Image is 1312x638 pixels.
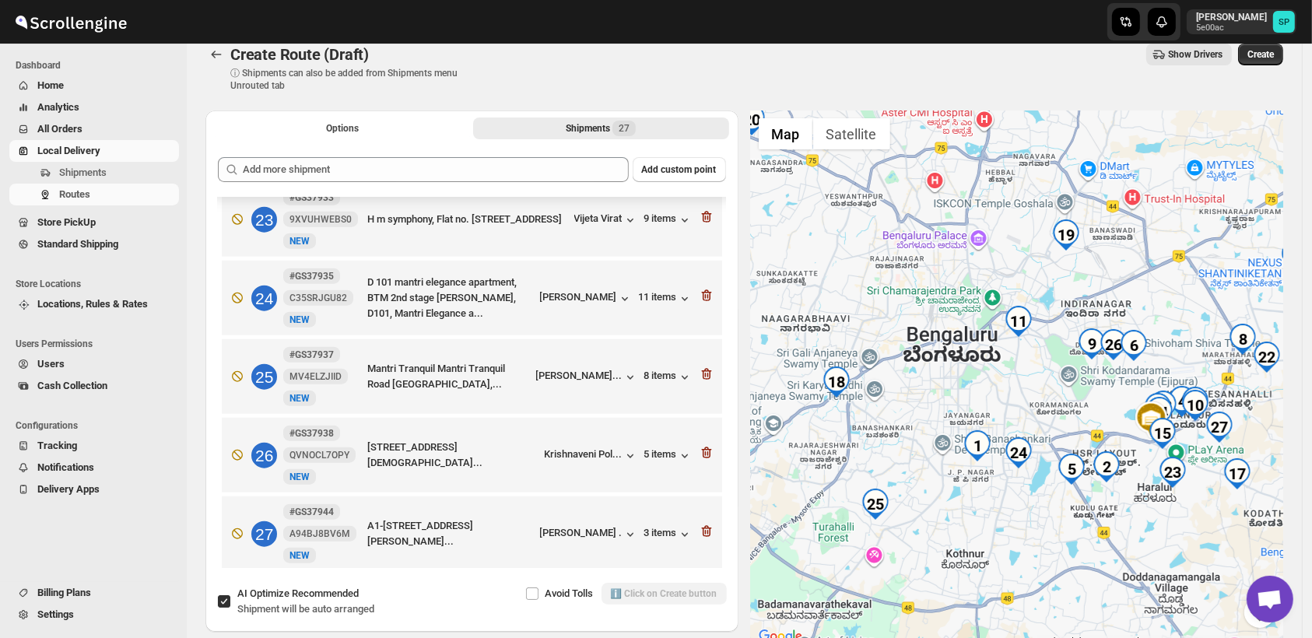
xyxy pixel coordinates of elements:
[289,271,334,282] b: #GS37935
[37,238,118,250] span: Standard Shipping
[1091,451,1122,482] div: 2
[1166,386,1198,417] div: 4
[1180,390,1211,421] div: 10
[237,603,374,615] span: Shipment will be auto arranged
[16,59,179,72] span: Dashboard
[813,118,890,149] button: Show satellite imagery
[566,121,636,136] div: Shipments
[230,67,475,92] p: ⓘ Shipments can also be added from Shipments menu Unrouted tab
[639,291,693,307] button: 11 items
[759,118,813,149] button: Show street map
[644,448,693,464] button: 5 items
[251,364,277,390] div: 25
[9,353,179,375] button: Users
[1279,240,1310,272] div: 12
[9,582,179,604] button: Billing Plans
[289,236,310,247] span: NEW
[237,587,359,599] span: AI Optimize
[37,101,79,113] span: Analytics
[1148,391,1179,422] div: 13
[9,375,179,397] button: Cash Collection
[251,521,277,547] div: 27
[1180,387,1211,418] div: 7
[736,104,767,135] div: 20
[243,157,629,182] input: Add more shipment
[16,278,179,290] span: Store Locations
[644,370,693,385] button: 8 items
[1118,330,1149,361] div: 6
[292,587,359,599] span: Recommended
[1142,393,1173,424] div: 3
[289,428,334,439] b: #GS37938
[1157,457,1188,488] div: 23
[59,188,90,200] span: Routes
[326,122,359,135] span: Options
[1146,44,1232,65] button: Show Drivers
[289,370,342,383] span: MV4ELZJIID
[205,44,227,65] button: Routes
[1147,418,1178,449] div: 15
[1003,306,1034,337] div: 11
[1273,11,1295,33] span: Sulakshana Pundle
[289,393,310,404] span: NEW
[367,518,534,549] div: A1-[STREET_ADDRESS][PERSON_NAME]...
[215,117,470,139] button: All Route Options
[59,167,107,178] span: Shipments
[1051,219,1082,251] div: 19
[644,527,693,542] button: 3 items
[9,118,179,140] button: All Orders
[37,483,100,495] span: Delivery Apps
[1076,328,1107,359] div: 9
[633,157,726,182] button: Add custom point
[9,184,179,205] button: Routes
[545,448,638,464] button: Krishnaveni Pol...
[9,75,179,96] button: Home
[574,212,638,228] button: Vijeta Virat
[230,45,369,64] span: Create Route (Draft)
[251,286,277,311] div: 24
[1251,342,1282,373] div: 22
[545,587,594,599] span: Avoid Tolls
[251,443,277,468] div: 26
[540,291,633,307] button: [PERSON_NAME]
[16,338,179,350] span: Users Permissions
[1204,412,1235,443] div: 27
[1056,454,1087,485] div: 5
[9,96,179,118] button: Analytics
[289,349,334,360] b: #GS37937
[289,507,334,517] b: #GS37944
[289,449,349,461] span: QVNOCL7OPY
[37,123,82,135] span: All Orders
[367,440,538,471] div: [STREET_ADDRESS][DEMOGRAPHIC_DATA]...
[37,587,91,598] span: Billing Plans
[37,358,65,370] span: Users
[289,292,347,304] span: C35SRJGU82
[37,608,74,620] span: Settings
[367,212,568,227] div: H m symphony, Flat no. [STREET_ADDRESS]
[37,145,100,156] span: Local Delivery
[1244,597,1275,628] button: Map camera controls
[473,117,728,139] button: Selected Shipments
[289,192,334,203] b: #GS37933
[644,212,693,228] div: 9 items
[1187,9,1296,34] button: User menu
[9,162,179,184] button: Shipments
[289,528,350,540] span: A94BJ8BV6M
[1196,23,1267,33] p: 5e00ac
[536,370,623,381] div: [PERSON_NAME]...
[37,380,107,391] span: Cash Collection
[540,527,638,542] button: [PERSON_NAME] .
[1247,48,1274,61] span: Create
[289,471,310,482] span: NEW
[642,163,717,176] span: Add custom point
[37,440,77,451] span: Tracking
[37,79,64,91] span: Home
[536,370,638,385] button: [PERSON_NAME]...
[205,145,738,574] div: Selected Shipments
